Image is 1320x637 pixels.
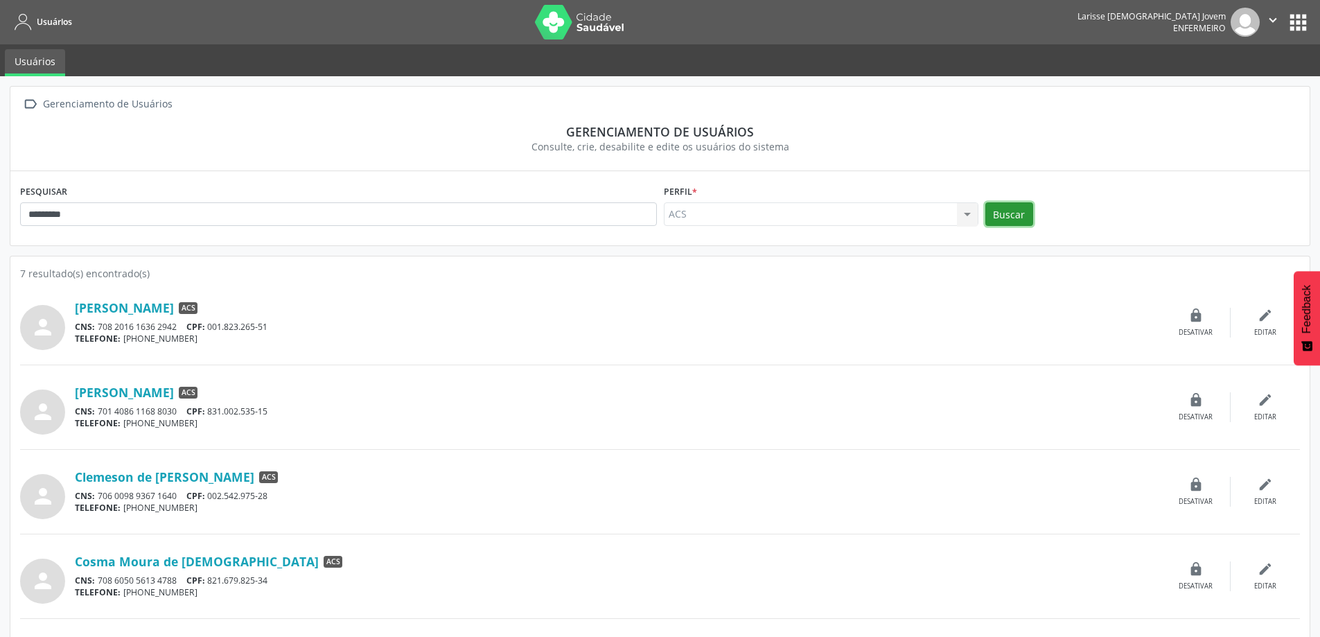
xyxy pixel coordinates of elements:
div: Desativar [1179,497,1213,507]
span: CNS: [75,575,95,586]
span: Usuários [37,16,72,28]
button: apps [1286,10,1310,35]
div: Editar [1254,328,1276,338]
span: ACS [179,387,197,399]
a: Cosma Moura de [DEMOGRAPHIC_DATA] [75,554,319,569]
span: TELEFONE: [75,417,121,429]
i: lock [1188,392,1204,408]
i: person [30,315,55,340]
div: [PHONE_NUMBER] [75,333,1161,344]
span: ACS [259,471,278,484]
div: 706 0098 9367 1640 002.542.975-28 [75,490,1161,502]
span: CPF: [186,490,205,502]
i: edit [1258,392,1273,408]
a: Clemeson de [PERSON_NAME] [75,469,254,485]
i: person [30,484,55,509]
div: 708 2016 1636 2942 001.823.265-51 [75,321,1161,333]
i: lock [1188,561,1204,577]
span: CNS: [75,321,95,333]
i: edit [1258,308,1273,323]
span: CPF: [186,321,205,333]
a: [PERSON_NAME] [75,385,174,400]
div: Desativar [1179,328,1213,338]
span: TELEFONE: [75,586,121,598]
div: Gerenciamento de usuários [30,124,1290,139]
a: [PERSON_NAME] [75,300,174,315]
div: Editar [1254,412,1276,422]
span: CPF: [186,575,205,586]
button:  [1260,8,1286,37]
label: PESQUISAR [20,181,67,202]
div: Larisse [DEMOGRAPHIC_DATA] Jovem [1077,10,1226,22]
div: [PHONE_NUMBER] [75,586,1161,598]
i: lock [1188,308,1204,323]
span: Enfermeiro [1173,22,1226,34]
i: person [30,568,55,593]
span: TELEFONE: [75,502,121,514]
button: Buscar [985,202,1033,226]
div: Gerenciamento de Usuários [40,94,175,114]
a: Usuários [5,49,65,76]
div: 7 resultado(s) encontrado(s) [20,266,1300,281]
i: edit [1258,477,1273,492]
a:  Gerenciamento de Usuários [20,94,175,114]
i:  [1265,12,1281,28]
label: Perfil [664,181,697,202]
div: Consulte, crie, desabilite e edite os usuários do sistema [30,139,1290,154]
div: Desativar [1179,412,1213,422]
i: lock [1188,477,1204,492]
button: Feedback - Mostrar pesquisa [1294,271,1320,365]
div: Desativar [1179,582,1213,591]
div: [PHONE_NUMBER] [75,502,1161,514]
i: edit [1258,561,1273,577]
div: [PHONE_NUMBER] [75,417,1161,429]
div: Editar [1254,497,1276,507]
span: ACS [324,556,342,568]
span: CPF: [186,405,205,417]
img: img [1231,8,1260,37]
a: Usuários [10,10,72,33]
div: Editar [1254,582,1276,591]
div: 701 4086 1168 8030 831.002.535-15 [75,405,1161,417]
span: CNS: [75,490,95,502]
span: TELEFONE: [75,333,121,344]
span: CNS: [75,405,95,417]
i: person [30,399,55,424]
div: 708 6050 5613 4788 821.679.825-34 [75,575,1161,586]
span: ACS [179,302,197,315]
i:  [20,94,40,114]
span: Feedback [1301,285,1313,333]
